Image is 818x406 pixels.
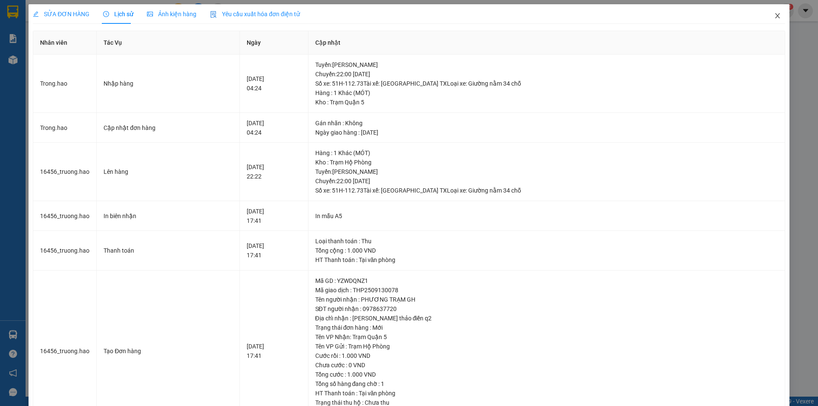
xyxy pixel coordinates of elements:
[247,241,301,260] div: [DATE] 17:41
[308,31,785,55] th: Cập nhật
[247,162,301,181] div: [DATE] 22:22
[315,342,778,351] div: Tên VP Gửi : Trạm Hộ Phòng
[33,143,97,201] td: 16456_truong.hao
[247,207,301,225] div: [DATE] 17:41
[315,285,778,295] div: Mã giao dịch : THP2509130078
[33,201,97,231] td: 16456_truong.hao
[97,31,240,55] th: Tác Vụ
[247,342,301,360] div: [DATE] 17:41
[315,255,778,265] div: HT Thanh toán : Tại văn phòng
[103,11,133,17] span: Lịch sử
[315,128,778,137] div: Ngày giao hàng : [DATE]
[240,31,308,55] th: Ngày
[315,360,778,370] div: Chưa cước : 0 VND
[315,323,778,332] div: Trạng thái đơn hàng : Mới
[103,11,109,17] span: clock-circle
[104,79,233,88] div: Nhập hàng
[104,246,233,255] div: Thanh toán
[104,167,233,176] div: Lên hàng
[315,148,778,158] div: Hàng : 1 Khác (MÓT)
[315,167,778,195] div: Tuyến : [PERSON_NAME] Chuyến: 22:00 [DATE] Số xe: 51H-112.73 Tài xế: [GEOGRAPHIC_DATA] TX Loại xe...
[774,12,781,19] span: close
[315,118,778,128] div: Gán nhãn : Không
[315,379,778,389] div: Tổng số hàng đang chờ : 1
[315,158,778,167] div: Kho : Trạm Hộ Phòng
[315,236,778,246] div: Loại thanh toán : Thu
[315,370,778,379] div: Tổng cước : 1.000 VND
[315,246,778,255] div: Tổng cộng : 1.000 VND
[315,304,778,314] div: SĐT người nhận : 0978637720
[33,113,97,143] td: Trong.hao
[315,351,778,360] div: Cước rồi : 1.000 VND
[247,118,301,137] div: [DATE] 04:24
[315,211,778,221] div: In mẫu A5
[33,231,97,271] td: 16456_truong.hao
[315,276,778,285] div: Mã GD : YZWDQNZ1
[210,11,217,18] img: icon
[147,11,153,17] span: picture
[315,98,778,107] div: Kho : Trạm Quận 5
[33,55,97,113] td: Trong.hao
[33,11,89,17] span: SỬA ĐƠN HÀNG
[315,314,778,323] div: Địa chỉ nhận : [PERSON_NAME] thảo điền q2
[315,88,778,98] div: Hàng : 1 Khác (MÓT)
[315,60,778,88] div: Tuyến : [PERSON_NAME] Chuyến: 22:00 [DATE] Số xe: 51H-112.73 Tài xế: [GEOGRAPHIC_DATA] TX Loại xe...
[104,211,233,221] div: In biên nhận
[33,11,39,17] span: edit
[33,31,97,55] th: Nhân viên
[210,11,300,17] span: Yêu cầu xuất hóa đơn điện tử
[147,11,196,17] span: Ảnh kiện hàng
[104,346,233,356] div: Tạo Đơn hàng
[315,295,778,304] div: Tên người nhận : PHƯƠNG TRẠM GH
[247,74,301,93] div: [DATE] 04:24
[104,123,233,132] div: Cập nhật đơn hàng
[315,332,778,342] div: Tên VP Nhận: Trạm Quận 5
[315,389,778,398] div: HT Thanh toán : Tại văn phòng
[766,4,789,28] button: Close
